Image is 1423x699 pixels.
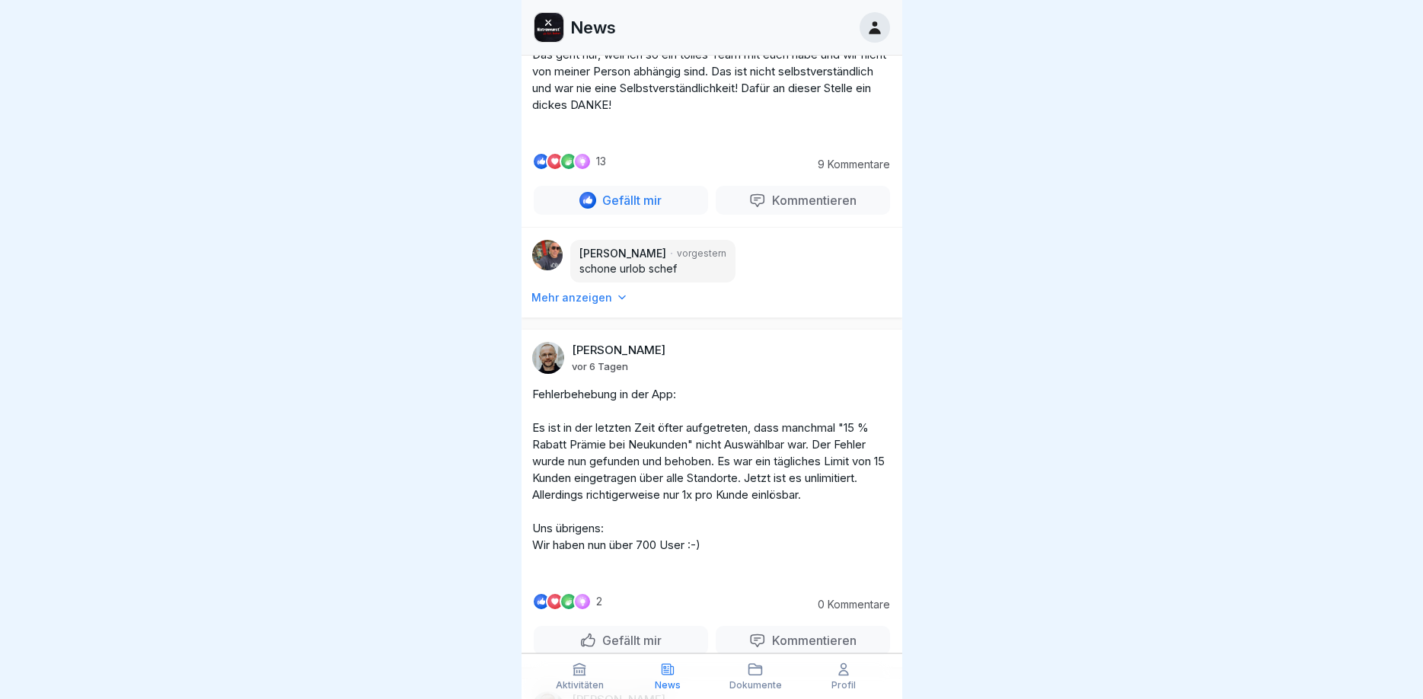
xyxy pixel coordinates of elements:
p: vorgestern [677,247,726,260]
img: gjmq4gn0gq16rusbtbfa9wpn.png [534,13,563,42]
p: News [570,18,616,37]
p: News [655,680,681,691]
p: 0 Kommentare [806,598,890,611]
p: [PERSON_NAME] [572,343,665,357]
p: 13 [596,155,606,168]
p: Aktivitäten [556,680,604,691]
p: Fehlerbehebung in der App: Es ist in der letzten Zeit öfter aufgetreten, dass manchmal "15 % Raba... [532,386,892,554]
p: schone urlob schef [579,261,726,276]
p: 9 Kommentare [806,158,890,171]
p: 2 [596,595,602,608]
p: Mehr anzeigen [531,290,612,305]
p: Kommentieren [766,193,857,208]
p: [PERSON_NAME] [579,246,666,261]
p: vor 6 Tagen [572,360,628,372]
p: Dokumente [729,680,782,691]
p: Gefällt mir [596,193,662,208]
p: Gefällt mir [596,633,662,648]
p: Profil [831,680,856,691]
p: Kommentieren [766,633,857,648]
